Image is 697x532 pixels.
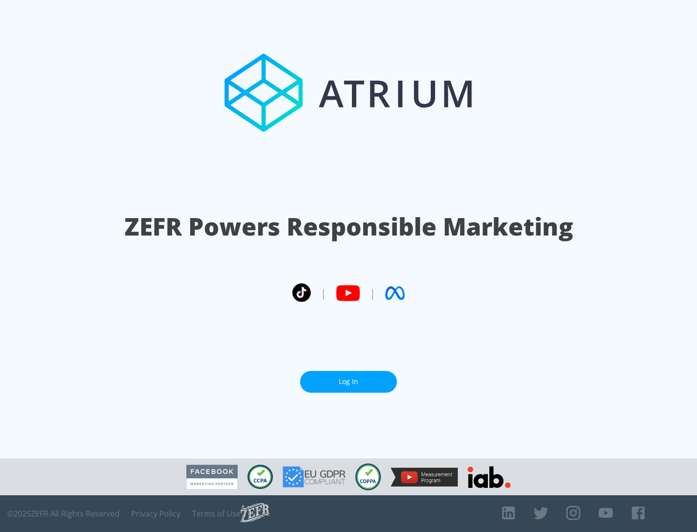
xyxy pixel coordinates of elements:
span: | [320,286,326,300]
img: IAB [468,466,511,488]
img: GDPR Compliant [283,466,346,488]
a: Log In [300,371,397,393]
img: YouTube Measurement Program [391,468,458,487]
a: Privacy Policy [131,509,181,518]
img: CCPA Compliant [247,465,273,489]
img: Facebook Marketing Partner [186,465,238,489]
img: COPPA Compliant [355,463,381,490]
span: © 2025 ZEFR All Rights Reserved [7,509,120,518]
span: | [370,286,376,300]
h1: ZEFR Powers Responsible Marketing [124,210,573,243]
a: Terms of Use [192,509,241,518]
